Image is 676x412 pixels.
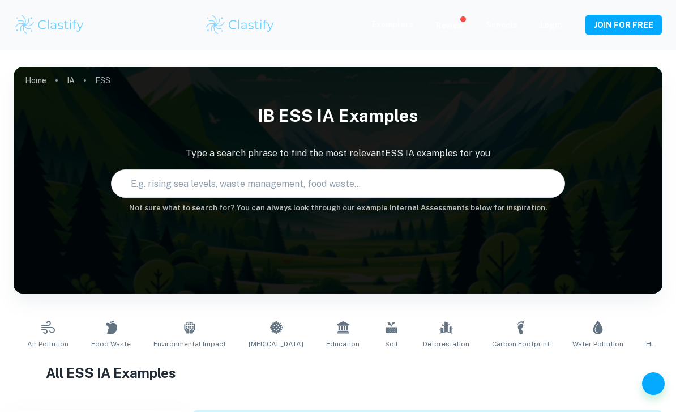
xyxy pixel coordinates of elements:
input: E.g. rising sea levels, waste management, food waste... [112,168,543,199]
span: Water Pollution [572,339,623,349]
p: Exemplars [372,18,413,31]
a: Schools [486,20,517,29]
h1: IB ESS IA examples [14,99,662,133]
button: JOIN FOR FREE [585,15,662,35]
span: Environmental Impact [153,339,226,349]
p: ESS [95,74,110,87]
a: IA [67,73,75,88]
p: Type a search phrase to find the most relevant ESS IA examples for you [14,147,662,160]
button: Search [547,179,557,188]
span: Education [326,339,360,349]
a: Home [25,73,46,88]
h6: Not sure what to search for? You can always look through our example Internal Assessments below f... [14,202,662,214]
img: Clastify logo [204,14,276,36]
span: Food Waste [91,339,131,349]
a: Login [540,20,562,29]
span: Soil [385,339,398,349]
span: [MEDICAL_DATA] [249,339,303,349]
button: Help and Feedback [642,372,665,395]
p: Review [436,19,463,32]
h1: All ESS IA Examples [46,363,630,383]
span: Deforestation [423,339,469,349]
img: Clastify logo [14,14,85,36]
span: Carbon Footprint [492,339,550,349]
span: Air Pollution [27,339,69,349]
